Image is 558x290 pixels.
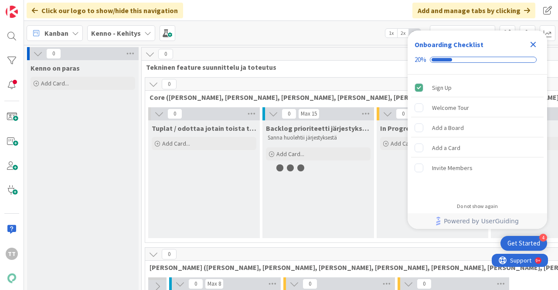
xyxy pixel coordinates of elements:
span: 0 [162,79,177,89]
div: Add a Board is incomplete. [411,118,544,137]
span: 0 [303,279,317,289]
p: Sanna huolehtii järjestyksestä [268,134,369,141]
span: Kenno on paras [31,64,80,72]
span: Powered by UserGuiding [444,216,519,226]
div: Close Checklist [526,38,540,51]
div: Sign Up [432,82,452,93]
span: Add Card... [276,150,304,158]
b: Kenno - Kehitys [91,29,141,38]
span: Add Card... [391,140,418,147]
span: 3x [409,29,421,38]
div: Checklist progress: 20% [415,56,540,64]
div: Add a Card [432,143,460,153]
div: Onboarding Checklist [415,39,483,50]
div: Max 15 [301,112,317,116]
span: 2x [397,29,409,38]
span: 0 [282,109,296,119]
div: 20% [415,56,426,64]
div: Checklist Container [408,31,547,229]
span: In Progress (core) [380,124,438,133]
input: Quick Filter... [430,25,495,41]
div: 9+ [44,3,48,10]
div: Checklist items [408,75,547,197]
span: 0 [396,109,411,119]
div: Add a Card is incomplete. [411,138,544,157]
span: 1x [385,29,397,38]
div: Open Get Started checklist, remaining modules: 4 [500,236,547,251]
div: Add and manage tabs by clicking [412,3,535,18]
a: Powered by UserGuiding [412,213,543,229]
div: Do not show again [457,203,498,210]
div: Invite Members [432,163,473,173]
div: Add a Board [432,123,464,133]
span: Add Card... [41,79,69,87]
div: Invite Members is incomplete. [411,158,544,177]
span: 0 [46,48,61,59]
div: 4 [539,234,547,242]
span: 0 [162,249,177,259]
span: Support [18,1,40,12]
span: Kanban [44,28,68,38]
div: Welcome Tour is incomplete. [411,98,544,117]
div: Get Started [507,239,540,248]
span: Add Card... [162,140,190,147]
div: Click our logo to show/hide this navigation [27,3,183,18]
span: Tuplat / odottaa jotain toista tikettiä [152,124,256,133]
img: avatar [6,272,18,284]
span: 0 [188,279,203,289]
span: 0 [167,109,182,119]
span: 0 [417,279,432,289]
span: Backlog prioriteetti järjestyksessä (core) [266,124,371,133]
span: 0 [158,49,173,59]
div: Footer [408,213,547,229]
div: Welcome Tour [432,102,469,113]
div: Sign Up is complete. [411,78,544,97]
div: Max 8 [208,282,221,286]
div: TT [6,248,18,260]
img: Visit kanbanzone.com [6,6,18,18]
